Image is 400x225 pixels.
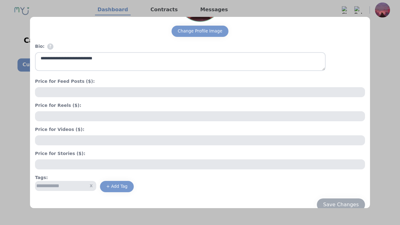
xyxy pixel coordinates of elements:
h4: Price for Feed Posts ($): [35,78,365,85]
div: Save Changes [323,201,359,208]
div: + Add Tag [106,183,127,190]
span: Tell potential clients about yourself! Who are you as a creator or an influencer? What causes mot... [47,43,53,50]
button: x [87,181,96,190]
button: Save Changes [317,198,365,211]
h4: Price for Reels ($): [35,102,365,109]
h4: Tags: [35,174,365,181]
button: + Add Tag [100,181,134,192]
span: x [87,182,96,190]
div: Change Profile Image [178,28,222,34]
h4: Bio: [35,43,365,50]
h4: Price for Videos ($): [35,126,365,133]
h4: Price for Stories ($): [35,150,365,157]
button: Change Profile Image [172,26,229,37]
